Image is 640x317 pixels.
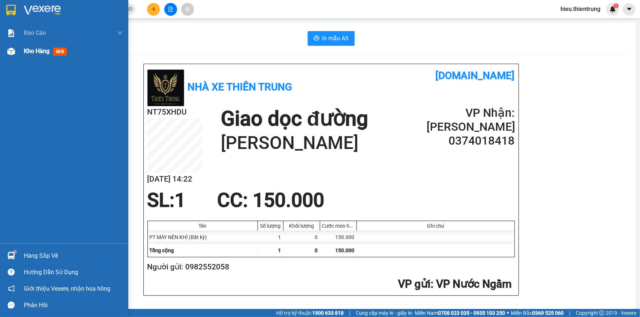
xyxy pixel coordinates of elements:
span: mới [53,48,67,56]
div: Hướng dẫn sử dụng [24,267,123,278]
strong: 0369 525 060 [532,310,564,316]
h1: Giao dọc đường [221,106,368,131]
h2: NT75XHDU [4,52,59,64]
img: solution-icon [7,29,15,37]
span: Báo cáo [24,28,46,37]
button: caret-down [623,3,636,16]
div: 1 [258,231,284,244]
div: 150.000 [320,231,357,244]
strong: 0708 023 035 - 0935 103 250 [438,310,505,316]
div: Khối lượng [285,223,318,229]
span: message [8,302,15,309]
h2: : VP Nước Ngầm [147,277,512,292]
span: 0 [315,247,318,253]
span: caret-down [626,6,633,12]
span: In mẫu A5 [322,34,349,43]
h2: Người gửi: 0982552058 [147,261,512,273]
span: close-circle [128,6,133,13]
b: [DOMAIN_NAME] [98,6,177,18]
div: Hàng sắp về [24,250,123,261]
span: SL: [147,189,175,212]
strong: 1900 633 818 [312,310,344,316]
button: aim [181,3,194,16]
img: icon-new-feature [610,6,616,12]
div: CC : 150.000 [213,189,329,211]
h1: [PERSON_NAME] [221,131,368,155]
button: plus [147,3,160,16]
span: ⚪️ [507,312,509,314]
b: [DOMAIN_NAME] [436,70,515,82]
h2: [DATE] 14:22 [147,173,202,185]
span: 1 [615,3,617,8]
img: warehouse-icon [7,252,15,260]
b: Nhà xe Thiên Trung [29,6,66,50]
img: logo.jpg [4,11,26,48]
sup: 1 [14,251,16,253]
span: 1 [278,247,281,253]
span: down [117,30,123,36]
span: Kho hàng [24,48,50,55]
img: warehouse-icon [7,48,15,55]
span: 1 [175,189,186,212]
button: printerIn mẫu A5 [308,31,355,46]
span: | [349,309,350,317]
span: copyright [599,310,604,316]
span: Hỗ trợ kỹ thuật: [276,309,344,317]
h2: VP Nhận: [PERSON_NAME] [427,106,515,134]
div: 0 [284,231,320,244]
div: Tên [150,223,256,229]
span: aim [185,7,190,12]
h2: 0374018418 [427,134,515,148]
button: file-add [164,3,177,16]
span: plus [151,7,156,12]
div: PT MÁY NÉN KHÍ (Bất kỳ) [148,231,258,244]
span: hieu.thientrung [555,4,606,14]
h1: Giao dọc đường [39,52,176,103]
span: notification [8,285,15,292]
sup: 1 [614,3,619,8]
span: Tổng cộng [150,247,174,253]
span: Cung cấp máy in - giấy in: [356,309,413,317]
span: | [569,309,570,317]
span: file-add [168,7,173,12]
img: logo.jpg [147,70,184,106]
div: Cước món hàng [322,223,355,229]
span: VP gửi [398,277,431,290]
img: logo-vxr [6,5,16,16]
div: Phản hồi [24,300,123,311]
span: 150.000 [336,247,355,253]
span: Miền Nam [415,309,505,317]
span: close-circle [128,7,133,11]
span: Giới thiệu Vexere, nhận hoa hồng [24,284,110,293]
div: Ghi chú [359,223,513,229]
b: Nhà xe Thiên Trung [188,81,292,93]
div: Số lượng [260,223,281,229]
span: question-circle [8,269,15,276]
span: printer [314,35,319,42]
h2: NT75XHDU [147,106,202,118]
span: Miền Bắc [511,309,564,317]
